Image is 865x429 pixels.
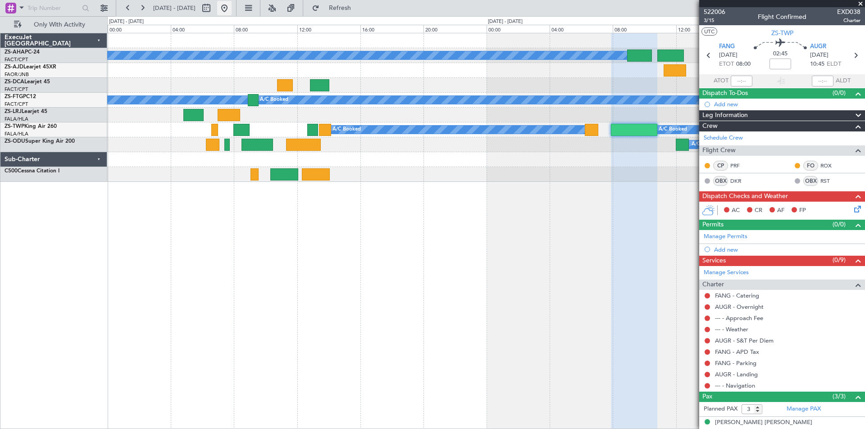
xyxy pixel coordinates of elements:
[659,123,687,136] div: A/C Booked
[833,392,846,401] span: (3/3)
[332,123,361,136] div: A/C Booked
[704,7,725,17] span: 522006
[5,50,40,55] a: ZS-AHAPC-24
[810,60,824,69] span: 10:45
[704,134,743,143] a: Schedule Crew
[715,303,764,311] a: AUGR - Overnight
[820,177,841,185] a: RST
[676,25,739,33] div: 12:00
[730,162,751,170] a: PRF
[702,392,712,402] span: Pax
[704,268,749,277] a: Manage Services
[550,25,613,33] div: 04:00
[715,337,774,344] a: AUGR - S&T Per Diem
[5,109,22,114] span: ZS-LRJ
[736,60,751,69] span: 08:00
[799,206,806,215] span: FP
[773,50,788,59] span: 02:45
[360,25,423,33] div: 16:00
[260,93,288,107] div: A/C Booked
[803,161,818,171] div: FO
[5,109,47,114] a: ZS-LRJLearjet 45
[715,314,763,322] a: --- - Approach Fee
[787,405,821,414] a: Manage PAX
[715,359,756,367] a: FANG - Parking
[715,382,755,389] a: --- - Navigation
[23,22,95,28] span: Only With Activity
[713,176,728,186] div: OBX
[5,64,23,70] span: ZS-AJD
[308,1,362,15] button: Refresh
[810,51,829,60] span: [DATE]
[153,4,196,12] span: [DATE] - [DATE]
[487,25,550,33] div: 00:00
[171,25,234,33] div: 04:00
[613,25,676,33] div: 08:00
[704,17,725,24] span: 3/15
[5,101,28,108] a: FACT/CPT
[297,25,360,33] div: 12:00
[719,51,738,60] span: [DATE]
[5,79,24,85] span: ZS-DCA
[837,17,860,24] span: Charter
[715,325,748,333] a: --- - Weather
[732,206,740,215] span: AC
[827,60,841,69] span: ELDT
[714,100,860,108] div: Add new
[692,138,720,151] div: A/C Booked
[719,60,734,69] span: ETOT
[715,348,759,356] a: FANG - APD Tax
[836,77,851,86] span: ALDT
[701,27,717,36] button: UTC
[5,139,25,144] span: ZS-ODU
[758,12,806,22] div: Flight Confirmed
[5,64,56,70] a: ZS-AJDLearjet 45XR
[5,71,29,78] a: FAOR/JNB
[5,124,57,129] a: ZS-TWPKing Air 260
[702,220,724,230] span: Permits
[5,131,28,137] a: FALA/HLA
[702,110,748,121] span: Leg Information
[5,94,23,99] span: ZS-FTG
[5,116,28,122] a: FALA/HLA
[820,162,841,170] a: ROX
[108,25,171,33] div: 00:00
[109,18,144,26] div: [DATE] - [DATE]
[714,77,728,86] span: ATOT
[702,88,748,99] span: Dispatch To-Dos
[702,191,788,202] span: Dispatch Checks and Weather
[5,168,59,174] a: C500Cessna Citation I
[731,76,752,86] input: --:--
[833,255,846,265] span: (0/9)
[837,7,860,17] span: EXD038
[704,405,738,414] label: Planned PAX
[27,1,79,15] input: Trip Number
[5,124,24,129] span: ZS-TWP
[771,28,793,38] span: ZS-TWP
[702,280,724,290] span: Charter
[5,56,28,63] a: FACT/CPT
[833,88,846,98] span: (0/0)
[5,139,75,144] a: ZS-ODUSuper King Air 200
[730,177,751,185] a: DKR
[755,206,762,215] span: CR
[714,246,860,253] div: Add new
[704,232,747,241] a: Manage Permits
[423,25,487,33] div: 20:00
[5,94,36,99] a: ZS-FTGPC12
[702,256,726,266] span: Services
[321,5,359,11] span: Refresh
[5,168,18,174] span: C500
[833,220,846,229] span: (0/0)
[5,50,25,55] span: ZS-AHA
[713,161,728,171] div: CP
[719,42,735,51] span: FANG
[5,79,50,85] a: ZS-DCALearjet 45
[702,121,718,131] span: Crew
[803,176,818,186] div: OBX
[715,370,758,378] a: AUGR - Landing
[715,292,759,299] a: FANG - Catering
[777,206,784,215] span: AF
[488,18,523,26] div: [DATE] - [DATE]
[810,42,826,51] span: AUGR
